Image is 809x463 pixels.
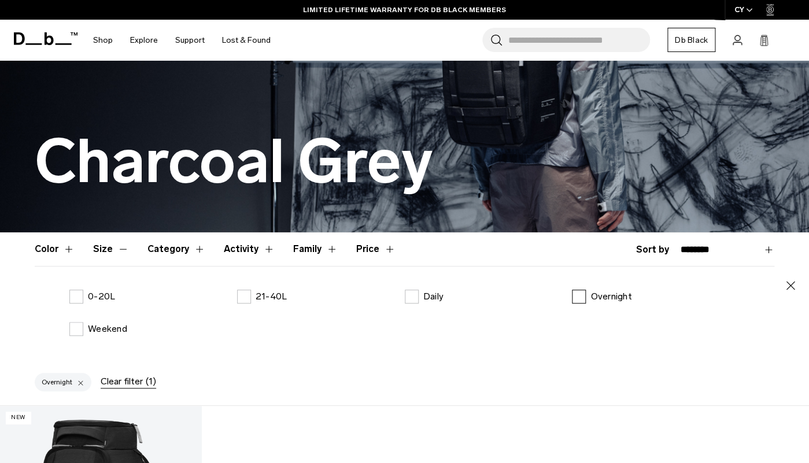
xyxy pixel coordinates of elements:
a: Explore [130,20,158,61]
button: Toggle Filter [147,232,205,266]
div: Clear filter [101,375,156,388]
p: New [6,412,31,424]
span: (1) [146,375,156,388]
button: Toggle Filter [35,232,75,266]
a: LIMITED LIFETIME WARRANTY FOR DB BLACK MEMBERS [303,5,506,15]
button: Toggle Filter [293,232,338,266]
a: Db Black [667,28,715,52]
div: Overnight [35,373,91,391]
p: Weekend [88,322,127,336]
a: Support [175,20,205,61]
a: Shop [93,20,113,61]
button: Toggle Filter [93,232,129,266]
h1: Charcoal Grey [35,128,433,195]
a: Lost & Found [222,20,271,61]
button: Toggle Filter [224,232,275,266]
p: Daily [423,290,444,303]
p: Overnight [590,290,631,303]
nav: Main Navigation [84,20,279,61]
p: 0-20L [88,290,115,303]
p: 21-40L [256,290,287,303]
button: Toggle Price [356,232,396,266]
